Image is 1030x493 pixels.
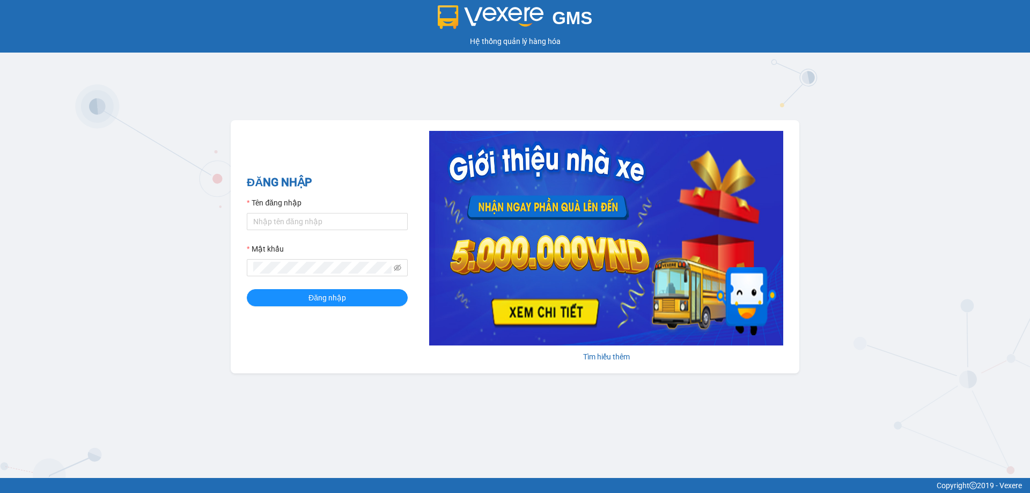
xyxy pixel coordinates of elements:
img: banner-0 [429,131,783,345]
span: GMS [552,8,592,28]
img: logo 2 [438,5,544,29]
a: GMS [438,16,593,25]
h2: ĐĂNG NHẬP [247,174,408,192]
span: Đăng nhập [308,292,346,304]
button: Đăng nhập [247,289,408,306]
input: Tên đăng nhập [247,213,408,230]
div: Tìm hiểu thêm [429,351,783,363]
div: Hệ thống quản lý hàng hóa [3,35,1027,47]
span: eye-invisible [394,264,401,271]
span: copyright [969,482,977,489]
label: Tên đăng nhập [247,197,301,209]
input: Mật khẩu [253,262,392,274]
div: Copyright 2019 - Vexere [8,480,1022,491]
label: Mật khẩu [247,243,284,255]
